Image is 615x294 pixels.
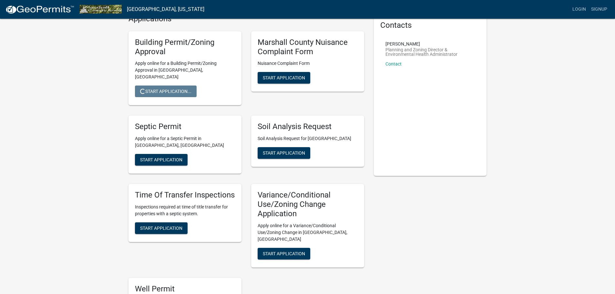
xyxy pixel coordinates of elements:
[258,135,358,142] p: Soil Analysis Request for [GEOGRAPHIC_DATA]
[385,47,475,56] p: Planning and Zoning Director & Environmental Health Administrator
[258,248,310,259] button: Start Application
[258,72,310,84] button: Start Application
[140,89,191,94] span: Start Application...
[79,5,122,14] img: Marshall County, Iowa
[258,147,310,159] button: Start Application
[589,3,610,15] a: Signup
[140,225,182,230] span: Start Application
[385,42,475,46] p: [PERSON_NAME]
[135,122,235,131] h5: Septic Permit
[135,284,235,294] h5: Well Permit
[135,204,235,217] p: Inspections required at time of title transfer for properties with a septic system.
[135,38,235,56] h5: Building Permit/Zoning Approval
[135,222,188,234] button: Start Application
[263,150,305,156] span: Start Application
[140,157,182,162] span: Start Application
[135,154,188,166] button: Start Application
[135,86,197,97] button: Start Application...
[570,3,589,15] a: Login
[258,222,358,243] p: Apply online for a Variance/Conditional Use/Zoning Change in [GEOGRAPHIC_DATA], [GEOGRAPHIC_DATA]
[258,122,358,131] h5: Soil Analysis Request
[135,60,235,80] p: Apply online for a Building Permit/Zoning Approval in [GEOGRAPHIC_DATA], [GEOGRAPHIC_DATA]
[263,251,305,256] span: Start Application
[258,190,358,218] h5: Variance/Conditional Use/Zoning Change Application
[135,190,235,200] h5: Time Of Transfer Inspections
[127,4,204,15] a: [GEOGRAPHIC_DATA], [US_STATE]
[263,75,305,80] span: Start Application
[258,38,358,56] h5: Marshall County Nuisance Complaint Form
[258,60,358,67] p: Nuisance Complaint Form
[135,135,235,149] p: Apply online for a Septic Permit in [GEOGRAPHIC_DATA], [GEOGRAPHIC_DATA]
[380,21,480,30] h5: Contacts
[385,61,402,66] a: Contact
[128,14,364,24] h4: Applications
